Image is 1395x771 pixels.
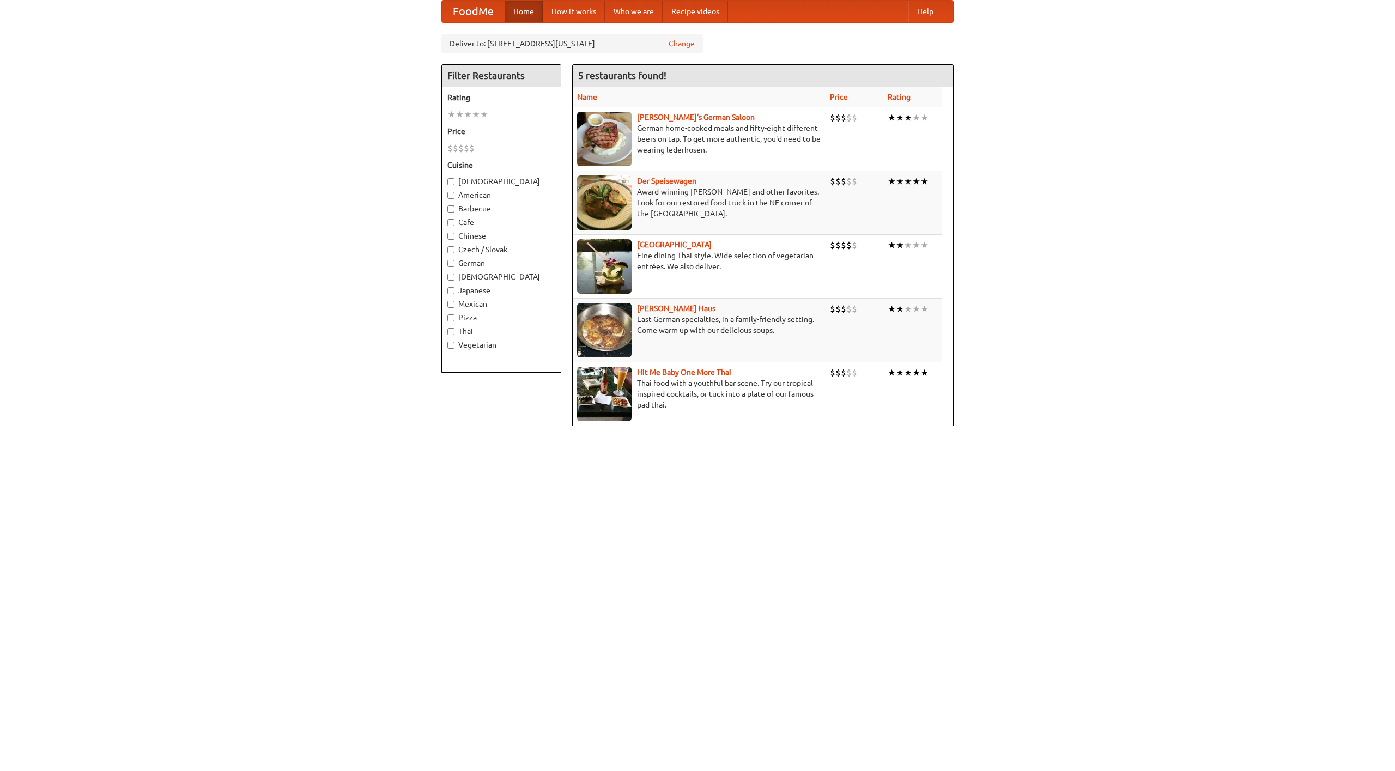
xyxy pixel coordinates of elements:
p: Award-winning [PERSON_NAME] and other favorites. Look for our restored food truck in the NE corne... [577,186,821,219]
input: Barbecue [447,205,454,213]
li: $ [841,175,846,187]
a: FoodMe [442,1,505,22]
a: Recipe videos [663,1,728,22]
li: ★ [896,303,904,315]
li: ★ [896,367,904,379]
li: ★ [912,112,920,124]
li: $ [841,367,846,379]
li: ★ [888,175,896,187]
a: Who we are [605,1,663,22]
li: ★ [920,239,929,251]
li: $ [846,175,852,187]
li: $ [835,175,841,187]
li: $ [835,303,841,315]
li: ★ [464,108,472,120]
li: ★ [912,367,920,379]
li: ★ [888,303,896,315]
li: $ [852,239,857,251]
a: [PERSON_NAME]'s German Saloon [637,113,755,122]
p: Fine dining Thai-style. Wide selection of vegetarian entrées. We also deliver. [577,250,821,272]
input: Pizza [447,314,454,321]
img: satay.jpg [577,239,632,294]
li: $ [447,142,453,154]
input: Chinese [447,233,454,240]
li: ★ [904,367,912,379]
li: ★ [912,175,920,187]
li: ★ [896,175,904,187]
li: ★ [920,175,929,187]
input: American [447,192,454,199]
a: Price [830,93,848,101]
ng-pluralize: 5 restaurants found! [578,70,666,81]
li: ★ [904,112,912,124]
label: Mexican [447,299,555,309]
li: $ [830,175,835,187]
p: Thai food with a youthful bar scene. Try our tropical inspired cocktails, or tuck into a plate of... [577,378,821,410]
a: Change [669,38,695,49]
li: $ [830,239,835,251]
li: $ [830,303,835,315]
li: $ [464,142,469,154]
li: ★ [480,108,488,120]
li: $ [841,112,846,124]
a: Name [577,93,597,101]
li: ★ [896,239,904,251]
li: ★ [920,367,929,379]
a: Home [505,1,543,22]
li: $ [846,112,852,124]
h5: Rating [447,92,555,103]
li: ★ [912,303,920,315]
label: Japanese [447,285,555,296]
li: ★ [888,239,896,251]
li: ★ [888,112,896,124]
li: $ [846,239,852,251]
input: Cafe [447,219,454,226]
li: $ [453,142,458,154]
label: American [447,190,555,201]
li: ★ [912,239,920,251]
li: ★ [888,367,896,379]
h4: Filter Restaurants [442,65,561,87]
input: German [447,260,454,267]
img: speisewagen.jpg [577,175,632,230]
input: [DEMOGRAPHIC_DATA] [447,178,454,185]
img: esthers.jpg [577,112,632,166]
label: Czech / Slovak [447,244,555,255]
a: Rating [888,93,911,101]
img: kohlhaus.jpg [577,303,632,357]
li: $ [835,367,841,379]
label: Thai [447,326,555,337]
li: $ [846,303,852,315]
li: $ [852,175,857,187]
h5: Cuisine [447,160,555,171]
li: ★ [456,108,464,120]
li: $ [841,239,846,251]
label: Cafe [447,217,555,228]
li: $ [830,367,835,379]
li: $ [830,112,835,124]
input: Czech / Slovak [447,246,454,253]
input: Mexican [447,301,454,308]
a: [PERSON_NAME] Haus [637,304,715,313]
li: ★ [447,108,456,120]
li: $ [458,142,464,154]
img: babythai.jpg [577,367,632,421]
p: German home-cooked meals and fifty-eight different beers on tap. To get more authentic, you'd nee... [577,123,821,155]
li: ★ [904,239,912,251]
li: ★ [896,112,904,124]
label: Pizza [447,312,555,323]
input: Vegetarian [447,342,454,349]
li: $ [852,112,857,124]
li: $ [846,367,852,379]
a: Hit Me Baby One More Thai [637,368,731,377]
a: Der Speisewagen [637,177,696,185]
label: Barbecue [447,203,555,214]
li: ★ [920,112,929,124]
label: German [447,258,555,269]
b: [GEOGRAPHIC_DATA] [637,240,712,249]
li: ★ [904,175,912,187]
